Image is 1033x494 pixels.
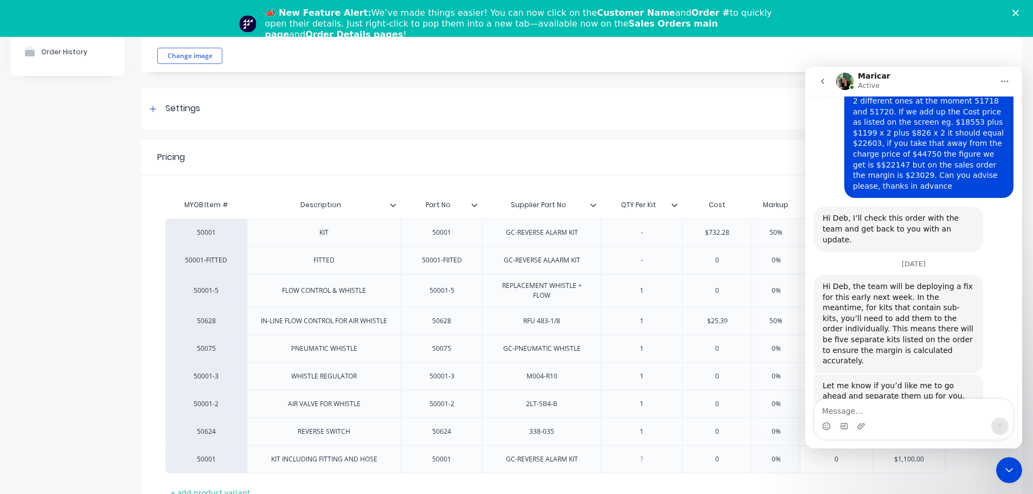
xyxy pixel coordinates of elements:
[495,253,589,267] div: GC-REVERSE ALAARM KIT
[415,425,469,439] div: 50624
[749,335,803,362] div: 0%
[165,274,946,307] div: 50001-5FLOW CONTROL & WHISTLE50001-5REPLACEMENT WHISTLE + FLOW100%0$170.00
[176,454,236,464] div: 50001
[615,369,669,383] div: 1
[297,253,351,267] div: FITTED
[615,284,669,298] div: 1
[749,307,803,335] div: 50%
[749,277,803,304] div: 0%
[691,8,730,18] b: Order #
[597,8,675,18] b: Customer Name
[413,253,471,267] div: 50001-FIITED
[165,335,946,362] div: 50075PNEUMATIC WHISTLE50075GC-PNEUMATIC WHISTLE100%0$170.00
[482,191,594,219] div: Supplier Part No
[9,208,208,307] div: Maricar says…
[9,307,208,365] div: Maricar says…
[165,194,247,216] div: MYOB Item #
[415,369,469,383] div: 50001-3
[515,425,569,439] div: 338-035
[176,371,236,381] div: 50001-3
[165,307,946,335] div: 50628IN-LINE FLOW CONTROL FOR AIR WHISTLE50628RFU 483-1/81$25.3950%$38.085$40.00
[800,446,873,473] div: 0
[41,48,87,56] div: Order History
[252,314,396,328] div: IN-LINE FLOW CONTROL FOR AIR WHISTLE
[165,219,946,246] div: 50001KIT50001GC-REVERSE ALARM KIT-$732.2850%$1,098.42$1,015.00
[176,316,236,326] div: 50628
[265,18,718,40] b: Sales Orders main page
[289,425,359,439] div: REVERSE SWITCH
[683,277,752,304] div: 0
[683,307,752,335] div: $25.39
[996,457,1022,483] iframe: Intercom live chat
[9,307,178,342] div: Let me know if you’d like me to go ahead and separate them up for you.
[165,390,946,418] div: 50001-2AIR VALVE FOR WHISTLE50001-22LT-SB4-B100%0$220.00
[515,314,569,328] div: RFU 483-1/8
[165,102,200,116] div: Settings
[800,247,873,274] div: 0
[415,397,469,411] div: 50001-2
[157,48,222,64] button: Change image
[682,194,752,216] div: Cost
[176,399,236,409] div: 50001-2
[515,397,569,411] div: 2LT-SB4-B
[800,307,873,335] div: $38.085
[283,369,365,383] div: WHISTLE REGULATOR
[52,355,60,364] button: Upload attachment
[497,226,587,240] div: GC-REVERSE ALARM KIT
[487,279,596,303] div: REPLACEMENT WHISTLE + FLOW
[495,342,589,356] div: GC-PNEUMATIC WHISTLE
[497,452,587,466] div: GC-REVERSE ALARM KIT
[615,425,669,439] div: 1
[9,194,208,208] div: [DATE]
[17,355,25,364] button: Emoji picker
[176,286,236,296] div: 50001-5
[165,246,946,274] div: 50001-FITTEDFITTED50001-FIITEDGC-REVERSE ALAARM KIT-00%0$2,050.00
[800,335,873,362] div: 0
[17,146,169,178] div: Hi Deb, I’ll check this order with the team and get back to you with an update.
[265,8,371,18] b: 📣 New Feature Alert:
[800,277,873,304] div: 0
[279,397,369,411] div: AIR VALVE FOR WHISTLE
[9,140,178,185] div: Hi Deb, I’ll check this order with the team and get back to you with an update.
[176,427,236,437] div: 50624
[749,446,803,473] div: 0%
[683,418,752,445] div: 0
[239,15,256,33] img: Profile image for Team
[415,342,469,356] div: 50075
[683,247,752,274] div: 0
[165,362,946,390] div: 50001-3WHISTLE REGULATOR50001-3M004-R10100%0$85.00
[601,191,676,219] div: QTY Per Kit
[247,191,394,219] div: Description
[683,335,752,362] div: 0
[800,418,873,445] div: 0
[615,253,669,267] div: -
[615,397,669,411] div: 1
[683,390,752,418] div: 0
[165,418,946,445] div: 50624REVERSE SWITCH50624338-035100%0$150.00
[186,351,203,368] button: Send a message…
[17,314,169,335] div: Let me know if you’d like me to go ahead and separate them up for you.
[749,247,803,274] div: 0%
[800,219,873,246] div: $1,098.42
[247,194,401,216] div: Description
[800,363,873,390] div: 0
[683,446,752,473] div: 0
[415,452,469,466] div: 50001
[265,8,777,40] div: We’ve made things easier! You can now click on the and to quickly open their details. Just right-...
[262,452,386,466] div: KIT INCLUDING FITTING AND HOSE
[415,226,469,240] div: 50001
[800,390,873,418] div: 0
[297,226,351,240] div: KIT
[1012,10,1023,16] div: Close
[176,255,236,265] div: 50001-FITTED
[176,228,236,238] div: 50001
[749,363,803,390] div: 0%
[749,418,803,445] div: 0%
[34,355,43,364] button: Gif picker
[749,219,803,246] div: 50%
[9,208,178,306] div: Hi Deb, the team will be deploying a fix for this early next week. In the meantime, for kits that...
